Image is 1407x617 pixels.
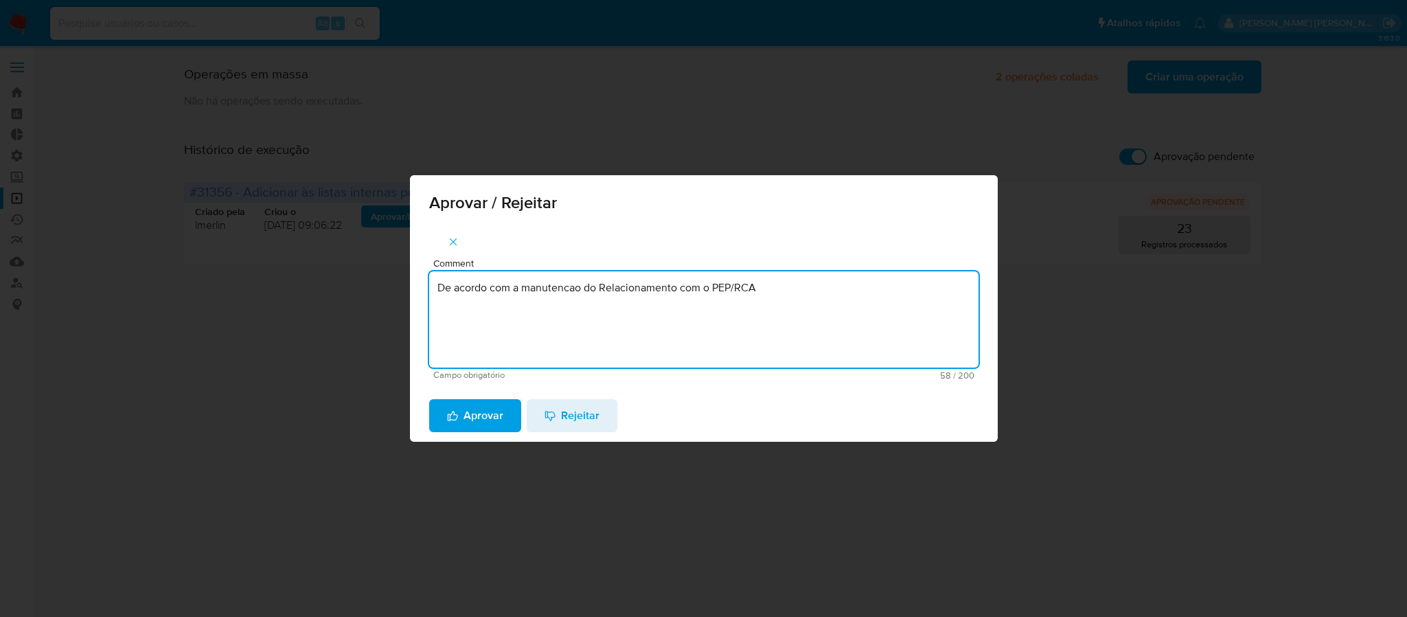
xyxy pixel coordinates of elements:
[704,371,974,380] span: Máximo 200 caracteres
[429,399,521,432] button: Aprovar
[447,401,503,431] span: Aprovar
[433,370,704,380] span: Campo obrigatório
[433,258,983,269] span: Comment
[527,399,617,432] button: Rejeitar
[545,401,599,431] span: Rejeitar
[429,194,979,211] span: Aprovar / Rejeitar
[429,271,979,368] textarea: De acordo com a manutencao do Relacionamento com o PEP/RCA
